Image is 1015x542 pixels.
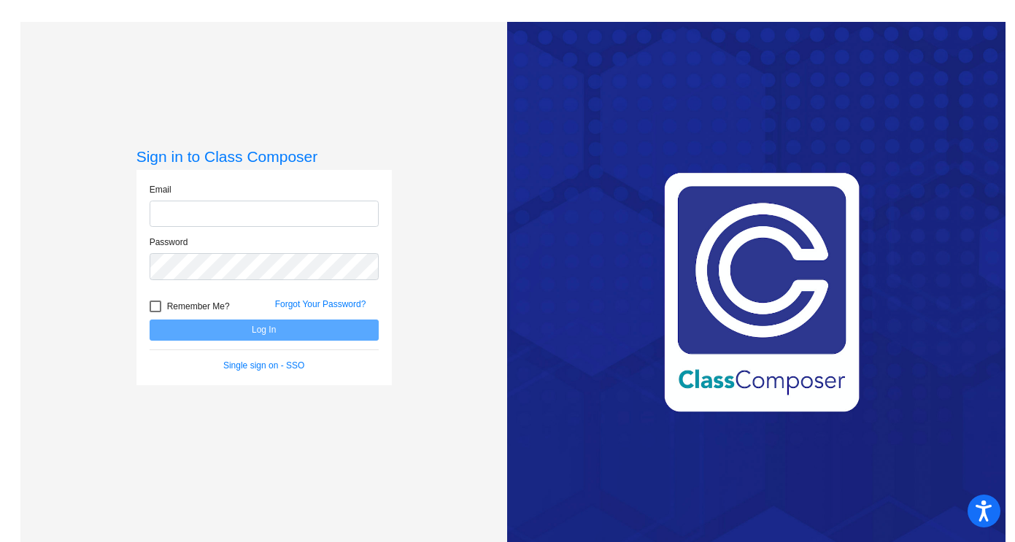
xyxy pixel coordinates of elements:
button: Log In [150,320,379,341]
label: Email [150,183,171,196]
a: Forgot Your Password? [275,299,366,309]
a: Single sign on - SSO [223,360,304,371]
span: Remember Me? [167,298,230,315]
h3: Sign in to Class Composer [136,147,392,166]
label: Password [150,236,188,249]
